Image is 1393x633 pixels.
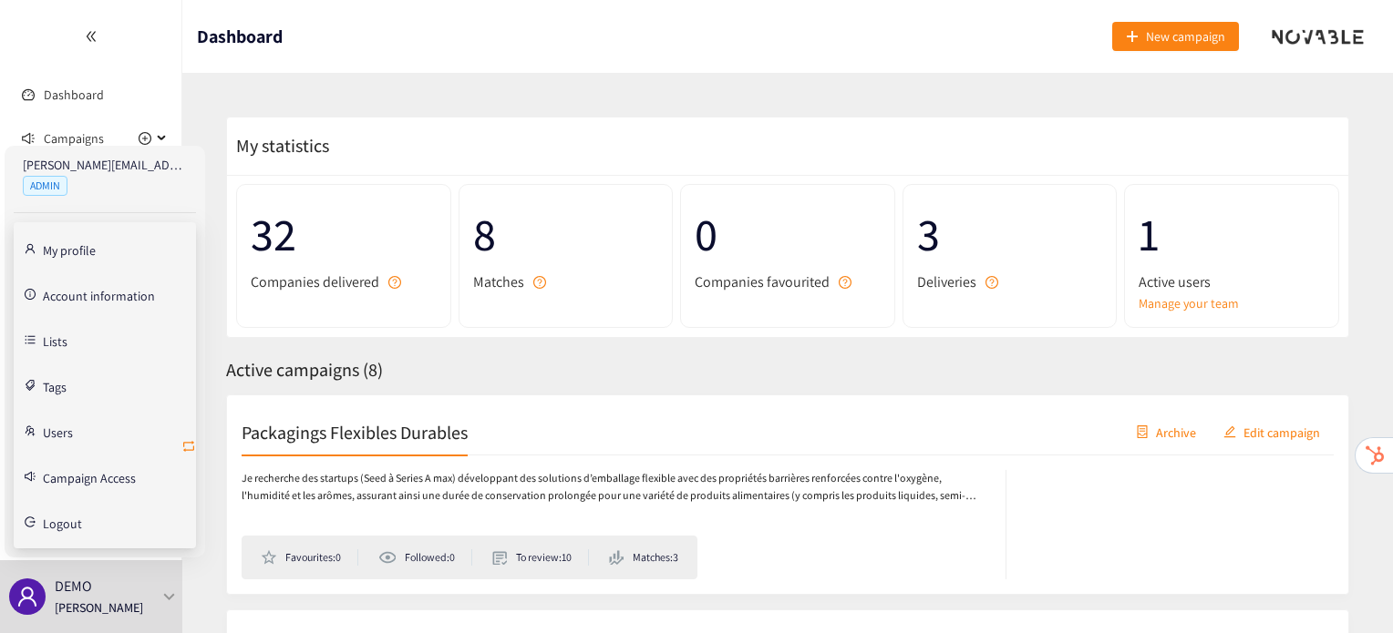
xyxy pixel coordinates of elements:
span: Matches [473,271,524,293]
span: question-circle [985,276,998,289]
li: Favourites: 0 [261,549,358,566]
li: Followed: 0 [378,549,471,566]
span: Active users [1139,271,1211,293]
p: [PERSON_NAME][EMAIL_ADDRESS][DOMAIN_NAME] [23,155,187,175]
span: 3 [917,199,1103,271]
a: Tags [43,377,67,393]
span: question-circle [533,276,546,289]
a: Packagings Flexibles DurablescontainerArchiveeditEdit campaignJe recherche des startups (Seed à S... [226,394,1349,595]
span: Edit campaign [1243,422,1320,442]
span: logout [25,516,36,527]
span: My statistics [227,134,329,158]
span: Logout [43,517,82,530]
p: [PERSON_NAME] [55,597,143,618]
span: double-left [85,30,98,43]
button: editEdit campaign [1210,417,1334,446]
p: Je recherche des startups (Seed à Series A max) développant des solutions d’emballage flexible av... [242,470,987,505]
span: Archive [1156,422,1196,442]
p: DEMO [55,575,92,597]
span: plus-circle [139,132,151,145]
span: user [16,586,38,607]
span: Deliveries [917,271,976,293]
span: question-circle [839,276,851,289]
span: New campaign [1146,26,1225,46]
span: 0 [695,199,881,271]
span: Companies delivered [251,271,379,293]
span: retweet [181,439,196,456]
a: My profile [43,240,96,257]
span: edit [1223,425,1236,440]
span: question-circle [388,276,401,289]
span: 1 [1139,199,1325,271]
span: 8 [473,199,659,271]
span: plus [1126,30,1139,45]
a: Dashboard [44,87,104,103]
a: Lists [43,332,67,348]
button: retweet [181,433,196,462]
span: Campaigns [44,120,104,157]
a: Users [43,423,73,439]
iframe: Chat Widget [1302,546,1393,633]
span: Active campaigns ( 8 ) [226,358,383,382]
a: Manage your team [1139,293,1325,313]
span: Companies favourited [695,271,830,293]
span: 32 [251,199,437,271]
a: Campaign Access [43,468,136,485]
button: containerArchive [1122,417,1210,446]
span: ADMIN [23,176,67,196]
h2: Packagings Flexibles Durables [242,419,468,444]
a: Account information [43,286,155,302]
button: plusNew campaign [1112,22,1239,51]
span: sound [22,132,35,145]
li: To review: 10 [492,549,589,566]
li: Matches: 3 [609,549,678,566]
span: container [1136,425,1149,440]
